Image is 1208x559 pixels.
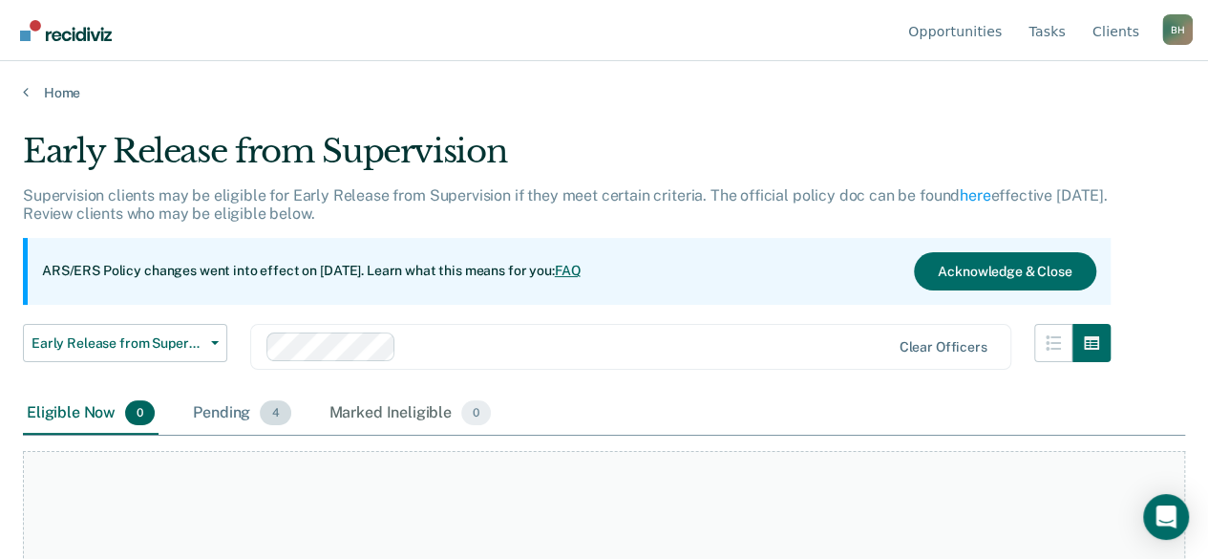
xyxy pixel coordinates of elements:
span: 4 [260,400,290,425]
p: ARS/ERS Policy changes went into effect on [DATE]. Learn what this means for you: [42,262,581,281]
div: Open Intercom Messenger [1143,494,1189,540]
span: 0 [461,400,491,425]
button: Profile dropdown button [1162,14,1193,45]
div: Marked Ineligible0 [326,393,496,435]
a: here [960,186,990,204]
button: Early Release from Supervision [23,324,227,362]
div: B H [1162,14,1193,45]
div: Pending4 [189,393,294,435]
a: FAQ [555,263,582,278]
p: Supervision clients may be eligible for Early Release from Supervision if they meet certain crite... [23,186,1108,223]
div: Early Release from Supervision [23,132,1111,186]
span: 0 [125,400,155,425]
div: Eligible Now0 [23,393,159,435]
img: Recidiviz [20,20,112,41]
span: Early Release from Supervision [32,335,203,352]
button: Acknowledge & Close [914,252,1095,290]
a: Home [23,84,1185,101]
div: Clear officers [899,339,986,355]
